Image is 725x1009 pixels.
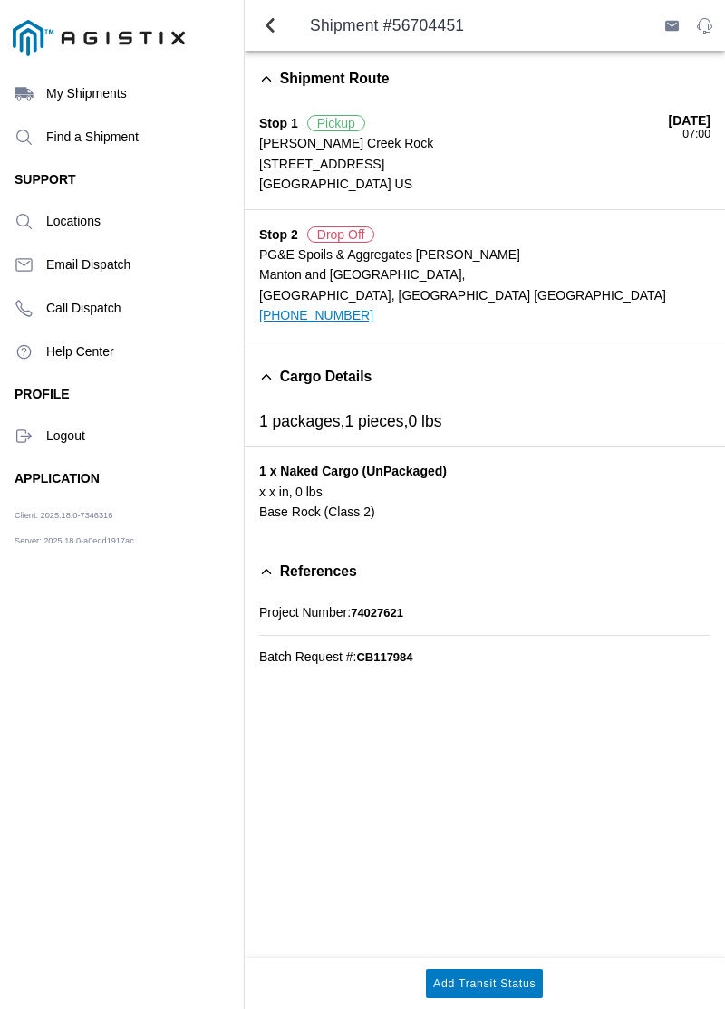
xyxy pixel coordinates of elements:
[46,344,229,359] ion-label: Help Center
[657,11,687,40] ion-button: Send Email
[259,484,293,498] span: x x IN,
[280,71,390,87] span: Shipment Route
[259,245,710,264] ion-label: PG&E Spoils & Aggregates [PERSON_NAME]
[259,285,710,305] ion-label: [GEOGRAPHIC_DATA], [GEOGRAPHIC_DATA] [GEOGRAPHIC_DATA]
[280,563,357,580] span: References
[307,226,375,243] span: Drop Off
[46,301,229,315] ion-label: Call Dispatch
[46,130,229,144] ion-label: Find a Shipment
[259,308,373,322] a: [PHONE_NUMBER]
[408,412,441,430] span: 0 lbs
[14,535,176,554] ion-label: Server: 2025.18.0-a0edd1917ac
[426,969,543,998] ion-button: Add Transit Status
[259,605,351,620] span: Project Number:
[46,86,229,101] ion-label: My Shipments
[351,606,403,620] span: 74027621
[46,214,229,228] ion-label: Locations
[259,264,710,284] ion-label: Manton and [GEOGRAPHIC_DATA],
[259,502,710,522] ion-label: Base Rock (Class 2)
[259,154,669,174] ion-label: [STREET_ADDRESS]
[307,115,365,131] span: Pickup
[46,428,229,443] ion-label: Logout
[280,368,372,384] span: Cargo Details
[259,116,298,130] span: Stop 1
[14,511,176,530] ion-label: Client: 2025.18.0-7346316
[356,650,412,664] span: CB117984
[259,174,669,194] ion-label: [GEOGRAPHIC_DATA] US
[669,128,710,140] div: 07:00
[259,227,298,242] span: Stop 2
[259,461,710,481] ion-label: 1 x Naked Cargo (UnPackaged)
[690,11,720,40] ion-button: Support Service
[669,113,710,128] div: [DATE]
[344,412,408,430] span: 1 pieces,
[295,484,323,498] span: 0 LBS
[46,257,229,272] ion-label: Email Dispatch
[259,412,344,430] span: 1 packages,
[259,133,669,153] ion-label: [PERSON_NAME] Creek Rock
[292,16,655,35] ion-title: Shipment #56704451
[259,649,356,664] span: Batch Request #:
